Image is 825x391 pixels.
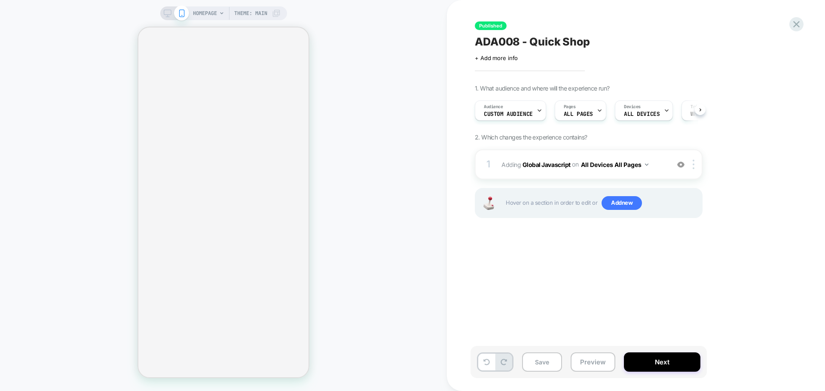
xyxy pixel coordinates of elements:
span: 1. What audience and where will the experience run? [475,85,609,92]
span: + Add more info [475,55,518,61]
div: 1 [484,156,493,173]
span: Theme: MAIN [234,6,267,20]
span: Audience [484,104,503,110]
img: crossed eye [677,161,684,168]
button: All Devices All Pages [581,158,648,171]
span: ADA008 - Quick Shop [475,35,590,48]
span: Add new [602,196,642,210]
img: Joystick [480,197,497,210]
span: Published [475,21,507,30]
span: Trigger [691,104,707,110]
img: down arrow [645,164,648,166]
span: Devices [624,104,641,110]
button: Next [624,352,700,372]
span: HOMEPAGE [193,6,217,20]
img: close [693,160,694,169]
button: Preview [571,352,615,372]
span: Adding [501,158,665,171]
span: 2. Which changes the experience contains? [475,133,587,141]
span: Hover on a section in order to edit or [506,196,697,210]
span: ALL DEVICES [624,111,660,117]
button: Save [522,352,562,372]
b: Global Javascript [522,161,571,168]
span: on [572,159,578,170]
span: ALL PAGES [564,111,593,117]
span: Custom Audience [484,111,533,117]
span: Pages [564,104,576,110]
span: When [data-id="quick-add"], .pdp-details .ab--color_btn appears [691,111,751,117]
